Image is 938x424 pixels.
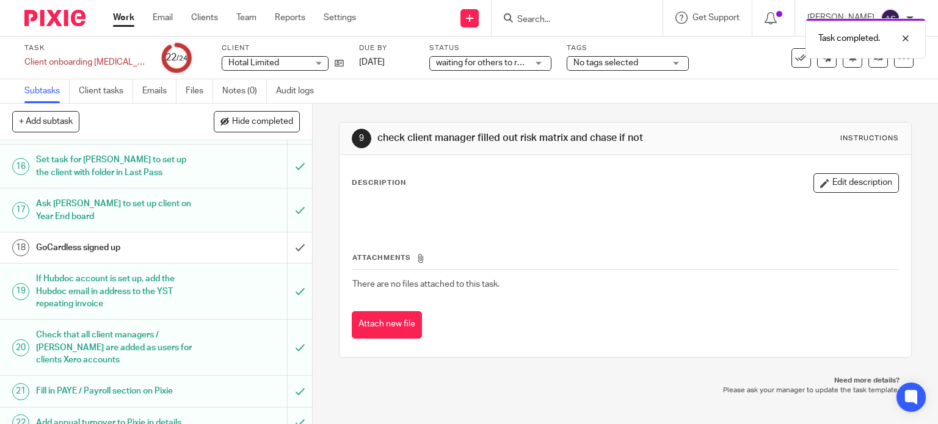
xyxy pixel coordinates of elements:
p: Please ask your manager to update the task template. [351,386,900,395]
div: 20 [12,339,29,356]
a: Clients [191,12,218,24]
a: Emails [142,79,176,103]
a: Settings [324,12,356,24]
a: Work [113,12,134,24]
p: Description [352,178,406,188]
a: Audit logs [276,79,323,103]
label: Due by [359,43,414,53]
a: Subtasks [24,79,70,103]
h1: Ask [PERSON_NAME] to set up client on Year End board [36,195,195,226]
div: 17 [12,202,29,219]
p: Task completed. [818,32,880,45]
div: 22 [165,51,187,65]
p: Need more details? [351,376,900,386]
button: Edit description [813,173,899,193]
a: Reports [275,12,305,24]
div: 9 [352,129,371,148]
a: Notes (0) [222,79,267,103]
a: Client tasks [79,79,133,103]
span: [DATE] [359,58,385,66]
span: Attachments [352,254,411,261]
small: /24 [176,55,187,62]
button: + Add subtask [12,111,79,132]
h1: Fill in PAYE / Payroll section on Pixie [36,382,195,400]
h1: Set task for [PERSON_NAME] to set up the client with folder in Last Pass [36,151,195,182]
span: There are no files attached to this task. [352,280,500,289]
h1: Check that all client managers / [PERSON_NAME] are added as users for clients Xero accounts [36,326,195,369]
h1: GoCardless signed up [36,239,195,257]
div: Client onboarding [MEDICAL_DATA] - [PERSON_NAME] [24,56,147,68]
div: 18 [12,239,29,256]
label: Status [429,43,551,53]
a: Email [153,12,173,24]
a: Team [236,12,256,24]
div: 19 [12,283,29,300]
div: Instructions [840,134,899,143]
img: Pixie [24,10,85,26]
a: Files [186,79,213,103]
button: Attach new file [352,311,422,339]
h1: check client manager filled out risk matrix and chase if not [377,132,651,145]
span: No tags selected [573,59,638,67]
div: 16 [12,158,29,175]
button: Hide completed [214,111,300,132]
div: 21 [12,383,29,400]
h1: If Hubdoc account is set up, add the Hubdoc email in address to the YST repeating invoice [36,270,195,313]
span: Hide completed [232,117,293,127]
img: svg%3E [881,9,900,28]
label: Task [24,43,147,53]
span: waiting for others to reply [436,59,533,67]
span: Hotal Limited [228,59,279,67]
label: Client [222,43,344,53]
div: Client onboarding retainer - Adele [24,56,147,68]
